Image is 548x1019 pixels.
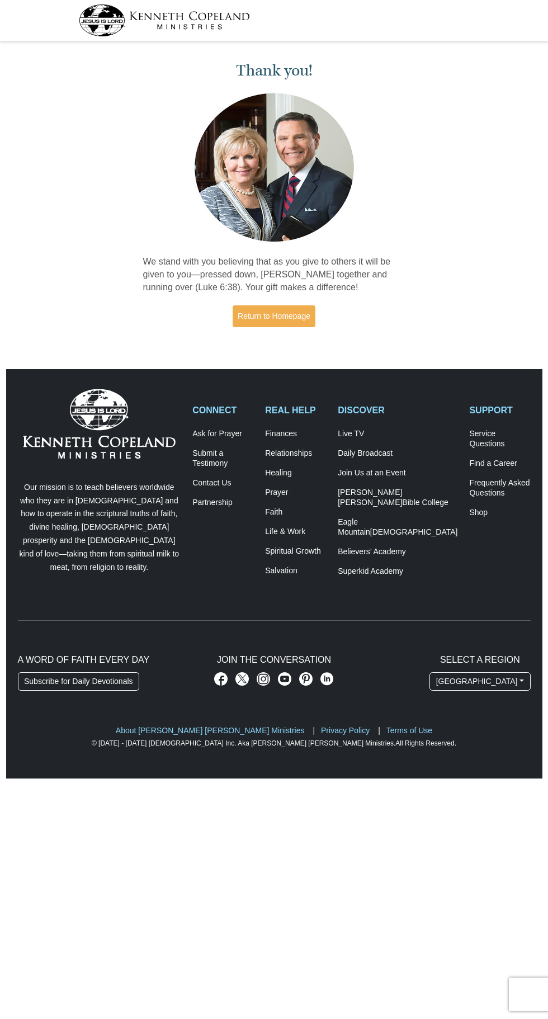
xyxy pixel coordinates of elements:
a: Partnership [192,498,253,508]
a: Healing [265,468,326,478]
span: [DEMOGRAPHIC_DATA] [370,527,458,536]
a: Submit a Testimony [192,449,253,469]
a: Superkid Academy [338,567,457,577]
a: [DEMOGRAPHIC_DATA] Inc. [149,739,237,747]
p: Our mission is to teach believers worldwide who they are in [DEMOGRAPHIC_DATA] and how to operate... [18,481,181,574]
a: Believers’ Academy [338,547,457,557]
button: [GEOGRAPHIC_DATA] [429,672,530,691]
h2: SUPPORT [469,405,530,416]
h2: Select A Region [429,654,530,665]
a: Finances [265,429,326,439]
a: Relationships [265,449,326,459]
a: Spiritual Growth [265,546,326,556]
h2: DISCOVER [338,405,457,416]
a: Subscribe for Daily Devotionals [18,672,140,691]
img: Kenneth Copeland Ministries [23,389,176,459]
a: Service Questions [469,429,530,449]
a: Salvation [265,566,326,576]
h2: REAL HELP [265,405,326,416]
p: We stand with you believing that as you give to others it will be given to you—pressed down, [PER... [143,256,405,294]
a: Life & Work [265,527,326,537]
h2: Join The Conversation [192,654,356,665]
a: Return to Homepage [233,305,315,327]
a: Daily Broadcast [338,449,457,459]
img: Kenneth and Gloria [192,91,357,244]
img: kcm-header-logo.svg [79,4,250,36]
span: Bible College [402,498,448,507]
span: A Word of Faith Every Day [18,655,150,664]
a: Ask for Prayer [192,429,253,439]
a: Eagle Mountain[DEMOGRAPHIC_DATA] [338,517,457,537]
a: Shop [469,508,530,518]
h2: CONNECT [192,405,253,416]
a: Contact Us [192,478,253,488]
a: About [PERSON_NAME] [PERSON_NAME] Ministries [116,726,305,735]
a: Join Us at an Event [338,468,457,478]
a: Terms of Use [386,726,432,735]
a: [PERSON_NAME] [PERSON_NAME]Bible College [338,488,457,508]
a: Frequently AskedQuestions [469,478,530,498]
a: Aka [PERSON_NAME] [PERSON_NAME] Ministries. [238,739,395,747]
a: Privacy Policy [321,726,370,735]
a: Find a Career [469,459,530,469]
h1: Thank you! [143,62,405,80]
a: © [DATE] - [DATE] [92,739,147,747]
a: Prayer [265,488,326,498]
a: Faith [265,507,326,517]
p: All Rights Reserved. [18,738,531,749]
a: Live TV [338,429,457,439]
